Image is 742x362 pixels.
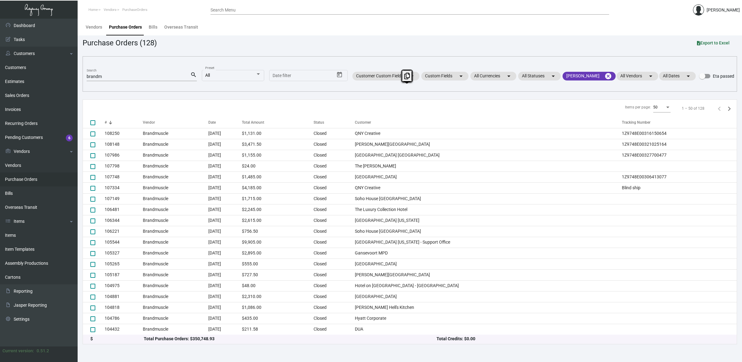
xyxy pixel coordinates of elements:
[208,313,242,324] td: [DATE]
[355,259,622,269] td: [GEOGRAPHIC_DATA]
[143,302,208,313] td: Brandmuscle
[208,302,242,313] td: [DATE]
[421,72,468,80] mat-chip: Custom Fields
[355,237,622,248] td: [GEOGRAPHIC_DATA] [US_STATE] - Support Office
[205,73,210,78] span: All
[242,139,314,150] td: $3,471.50
[208,280,242,291] td: [DATE]
[314,193,355,204] td: Closed
[314,280,355,291] td: Closed
[208,120,242,125] div: Date
[143,237,208,248] td: Brandmuscle
[208,204,242,215] td: [DATE]
[88,8,98,12] span: Home
[550,72,557,80] mat-icon: arrow_drop_down
[208,182,242,193] td: [DATE]
[314,204,355,215] td: Closed
[190,71,197,79] mat-icon: search
[314,324,355,335] td: Closed
[122,8,147,12] span: PurchaseOrders
[37,348,49,354] div: 0.51.2
[242,182,314,193] td: $4,185.00
[242,215,314,226] td: $2,615.00
[242,302,314,313] td: $1,086.00
[105,226,143,237] td: 106221
[355,204,622,215] td: The Luxury Collection Hotel
[692,37,735,48] button: Export to Excel
[314,313,355,324] td: Closed
[242,204,314,215] td: $2,245.00
[143,248,208,259] td: Brandmuscle
[105,161,143,172] td: 107798
[314,139,355,150] td: Closed
[355,120,622,125] div: Customer
[143,313,208,324] td: Brandmuscle
[143,161,208,172] td: Brandmuscle
[355,302,622,313] td: [PERSON_NAME] Hell's Kitchen
[297,73,327,78] input: End date
[83,37,157,48] div: Purchase Orders (128)
[713,72,734,80] span: Eta passed
[105,215,143,226] td: 106344
[625,104,651,110] div: Items per page:
[208,215,242,226] td: [DATE]
[105,120,143,125] div: #
[647,72,654,80] mat-icon: arrow_drop_down
[105,302,143,313] td: 104818
[143,139,208,150] td: Brandmuscle
[355,193,622,204] td: Soho House [GEOGRAPHIC_DATA]
[143,269,208,280] td: Brandmuscle
[242,237,314,248] td: $9,905.00
[273,73,292,78] input: Start date
[314,128,355,139] td: Closed
[143,259,208,269] td: Brandmuscle
[208,237,242,248] td: [DATE]
[355,161,622,172] td: The [PERSON_NAME]
[693,4,704,16] img: admin@bootstrapmaster.com
[707,7,740,13] div: [PERSON_NAME]
[242,259,314,269] td: $555.00
[404,73,410,79] i: Copy
[604,72,612,80] mat-icon: cancel
[505,72,513,80] mat-icon: arrow_drop_down
[355,139,622,150] td: [PERSON_NAME][GEOGRAPHIC_DATA]
[105,182,143,193] td: 107334
[355,226,622,237] td: Soho House [GEOGRAPHIC_DATA]
[566,73,599,79] span: [PERSON_NAME]
[714,103,724,113] button: Previous page
[208,291,242,302] td: [DATE]
[105,128,143,139] td: 108250
[242,313,314,324] td: $435.00
[653,105,658,109] span: 50
[143,280,208,291] td: Brandmuscle
[682,106,704,111] div: 1 – 50 of 128
[149,24,157,30] div: Bills
[622,128,737,139] td: 1Z9748E00316150654
[242,226,314,237] td: $756.50
[314,226,355,237] td: Closed
[143,324,208,335] td: Brandmuscle
[143,120,208,125] div: Vendor
[208,150,242,161] td: [DATE]
[208,324,242,335] td: [DATE]
[143,291,208,302] td: Brandmuscle
[143,120,155,125] div: Vendor
[86,24,102,30] div: Vendors
[105,313,143,324] td: 104786
[470,72,516,80] mat-chip: All Currencies
[208,226,242,237] td: [DATE]
[242,161,314,172] td: $24.00
[164,24,198,30] div: Overseas Transit
[355,313,622,324] td: Hyatt Corporate
[105,237,143,248] td: 105544
[105,280,143,291] td: 104975
[242,120,314,125] div: Total Amount
[355,150,622,161] td: [GEOGRAPHIC_DATA] [GEOGRAPHIC_DATA]
[355,324,622,335] td: DUA
[104,8,116,12] span: Vendors
[242,269,314,280] td: $727.50
[143,226,208,237] td: Brandmuscle
[242,128,314,139] td: $1,131.00
[355,172,622,182] td: [GEOGRAPHIC_DATA]
[208,248,242,259] td: [DATE]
